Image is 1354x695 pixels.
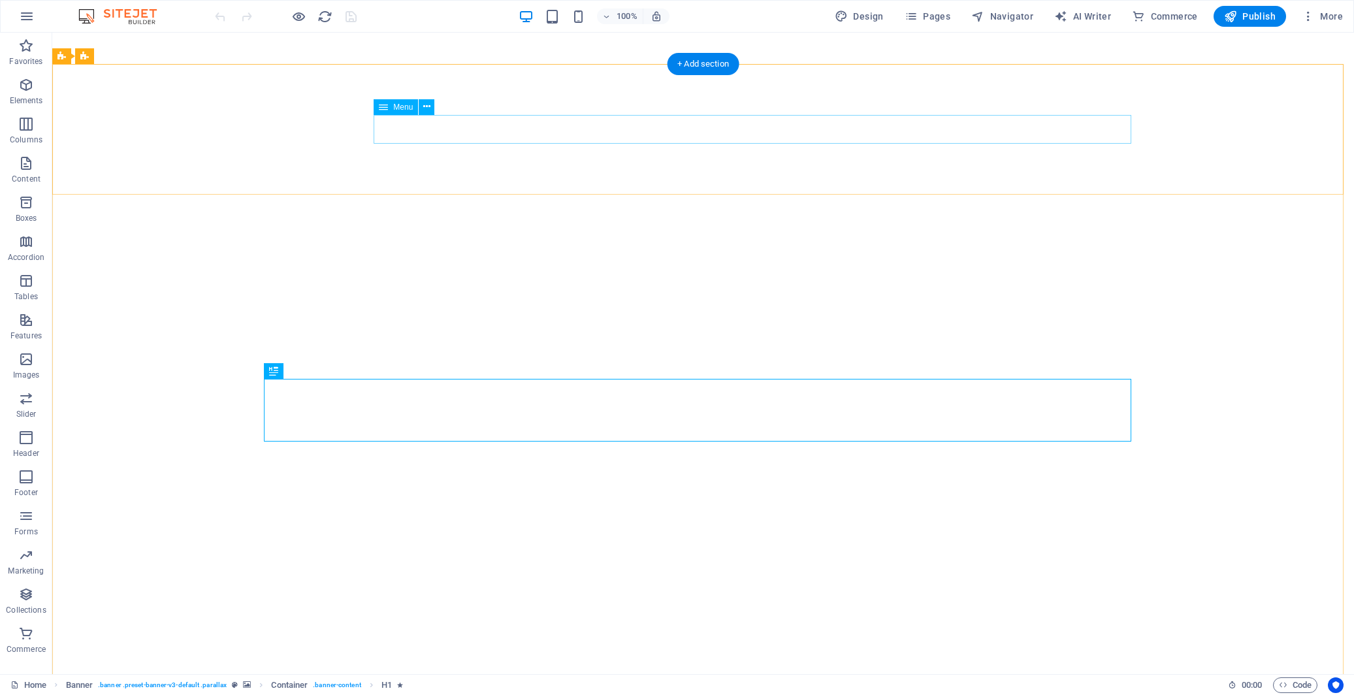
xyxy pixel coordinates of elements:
[1054,10,1111,23] span: AI Writer
[1251,680,1253,690] span: :
[16,409,37,419] p: Slider
[10,677,46,693] a: Click to cancel selection. Double-click to open Pages
[10,331,42,341] p: Features
[1273,677,1317,693] button: Code
[13,370,40,380] p: Images
[397,681,403,688] i: Element contains an animation
[835,10,884,23] span: Design
[10,95,43,106] p: Elements
[1049,6,1116,27] button: AI Writer
[617,8,637,24] h6: 100%
[830,6,889,27] button: Design
[271,677,308,693] span: Click to select. Double-click to edit
[291,8,306,24] button: Click here to leave preview mode and continue editing
[1242,677,1262,693] span: 00 00
[14,526,38,537] p: Forms
[1214,6,1286,27] button: Publish
[14,487,38,498] p: Footer
[9,56,42,67] p: Favorites
[1228,677,1263,693] h6: Session time
[1302,10,1343,23] span: More
[8,566,44,576] p: Marketing
[905,10,950,23] span: Pages
[10,135,42,145] p: Columns
[1127,6,1203,27] button: Commerce
[1132,10,1198,23] span: Commerce
[75,8,173,24] img: Editor Logo
[8,252,44,263] p: Accordion
[6,605,46,615] p: Collections
[7,644,46,655] p: Commerce
[66,677,93,693] span: Click to select. Double-click to edit
[313,677,361,693] span: . banner-content
[232,681,238,688] i: This element is a customizable preset
[830,6,889,27] div: Design (Ctrl+Alt+Y)
[12,174,40,184] p: Content
[1328,677,1344,693] button: Usercentrics
[1224,10,1276,23] span: Publish
[971,10,1033,23] span: Navigator
[243,681,251,688] i: This element contains a background
[381,677,392,693] span: Click to select. Double-click to edit
[66,677,404,693] nav: breadcrumb
[393,103,413,111] span: Menu
[13,448,39,459] p: Header
[317,9,332,24] i: Reload page
[597,8,643,24] button: 100%
[16,213,37,223] p: Boxes
[899,6,956,27] button: Pages
[651,10,662,22] i: On resize automatically adjust zoom level to fit chosen device.
[1297,6,1348,27] button: More
[98,677,227,693] span: . banner .preset-banner-v3-default .parallax
[1279,677,1312,693] span: Code
[966,6,1039,27] button: Navigator
[317,8,332,24] button: reload
[14,291,38,302] p: Tables
[667,53,739,75] div: + Add section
